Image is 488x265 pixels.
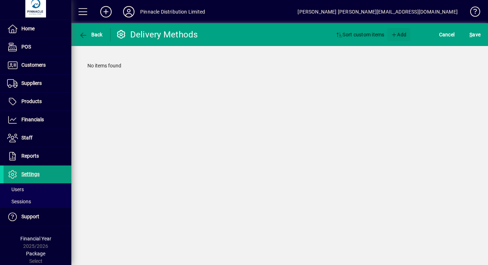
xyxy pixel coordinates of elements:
a: Suppliers [4,75,71,92]
span: Package [26,251,45,256]
span: Sessions [7,199,31,204]
button: Add [387,28,410,41]
a: Sessions [4,195,71,208]
span: Support [21,214,39,219]
span: Back [79,32,103,37]
div: No items found [80,55,479,77]
a: Products [4,93,71,111]
a: Knowledge Base [465,1,479,25]
button: Profile [117,5,140,18]
span: POS [21,44,31,50]
button: Sort custom items [334,28,387,41]
span: Products [21,98,42,104]
span: Financials [21,117,44,122]
span: Financial Year [20,236,51,241]
a: Users [4,183,71,195]
div: [PERSON_NAME] [PERSON_NAME][EMAIL_ADDRESS][DOMAIN_NAME] [298,6,458,17]
a: Home [4,20,71,38]
app-page-header-button: Back [71,28,111,41]
span: Settings [21,171,40,177]
span: Add [391,29,406,40]
button: Back [77,28,105,41]
span: Sort custom items [336,29,385,40]
span: Staff [21,135,32,141]
span: Suppliers [21,80,42,86]
div: Pinnacle Distribution Limited [140,6,205,17]
button: Cancel [437,28,457,41]
button: Save [468,28,482,41]
a: Reports [4,147,71,165]
span: Reports [21,153,39,159]
div: Delivery Methods [116,29,198,40]
span: ave [469,29,481,40]
a: Customers [4,56,71,74]
span: Cancel [439,29,455,40]
span: Home [21,26,35,31]
button: Add [95,5,117,18]
a: Staff [4,129,71,147]
span: Customers [21,62,46,68]
a: Support [4,208,71,226]
span: Users [7,187,24,192]
a: Financials [4,111,71,129]
a: POS [4,38,71,56]
span: S [469,32,472,37]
